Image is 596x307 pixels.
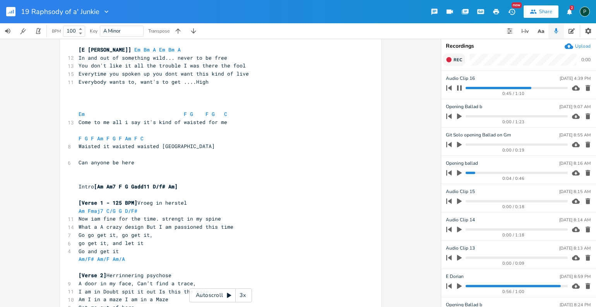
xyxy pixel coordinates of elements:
[113,255,125,262] span: Am/A
[560,76,591,81] div: [DATE] 4:39 PM
[97,135,103,142] span: Am
[153,46,156,53] span: A
[134,46,140,53] span: Em
[79,280,196,287] span: A door in my face, Can’t find a trace,
[184,110,187,117] span: F
[103,28,121,34] span: A Minor
[140,135,144,142] span: C
[459,290,568,294] div: 0:56 / 1:00
[79,199,187,206] span: Vroeg in herstel
[446,103,482,110] span: Opening Ballad b
[106,207,116,214] span: C/G
[79,135,82,142] span: F
[446,75,475,82] span: Audio Clip 16
[79,54,227,61] span: In and out of something wild... never to be free
[224,110,227,117] span: C
[575,43,591,49] div: Upload
[91,135,94,142] span: F
[21,8,99,15] span: 19 Raphsody of a' Junkie
[79,296,168,303] span: Am I in a maze I am in a Maze
[580,3,590,21] button: P
[206,110,209,117] span: F
[79,223,233,230] span: What a A crazy design But I am passioned this time
[570,5,574,10] div: 2
[79,183,181,190] span: Intro
[94,183,178,190] span: [Am Am7 F G Gadd11 D/f# Am]
[88,207,103,214] span: Fmaj7
[90,29,98,33] div: Key
[565,42,591,50] button: Upload
[562,5,577,19] button: 2
[559,133,591,137] div: [DATE] 8:55 AM
[79,46,131,53] span: [E [PERSON_NAME]]
[79,110,85,117] span: Em
[559,161,591,166] div: [DATE] 8:16 AM
[134,135,137,142] span: F
[79,272,171,279] span: Herrinnering psychose
[190,110,193,117] span: G
[446,216,475,224] span: Audio Clip 14
[459,176,568,181] div: 0:04 / 0:46
[236,288,250,302] div: 3x
[559,105,591,109] div: [DATE] 9:07 AM
[446,273,464,280] span: E Dorian
[119,135,122,142] span: F
[459,233,568,237] div: 0:00 / 1:18
[446,188,475,195] span: Audio Clip 15
[459,120,568,124] div: 0:00 / 1:23
[79,159,134,166] span: Can anyone be here
[454,57,462,63] span: Rec
[79,207,85,214] span: Am
[446,43,591,49] div: Recordings
[559,190,591,194] div: [DATE] 8:15 AM
[79,248,119,255] span: Go and get it
[79,272,106,279] span: [Verse 2]
[79,62,246,69] span: You don't like it all the trouble I was there the fool
[559,218,591,222] div: [DATE] 8:14 AM
[446,131,511,139] span: Git Solo opening Ballad on Gm
[79,215,221,222] span: Now iam fine for the time. strengt in my spine
[539,8,552,15] div: Share
[512,2,522,8] div: New
[159,46,165,53] span: Em
[559,246,591,250] div: [DATE] 8:13 AM
[79,231,153,238] span: Go go get it, go get it,
[79,119,227,126] span: Come to me all i say it's kind of waisted for me
[446,245,475,252] span: Audio Clip 13
[52,29,61,33] div: BPM
[79,78,209,85] span: Everybody wants to, want's to get ....High
[580,7,590,17] div: Piepo
[148,29,170,33] div: Transpose
[125,207,137,214] span: D/F#
[560,274,591,279] div: [DATE] 8:59 PM
[459,205,568,209] div: 0:00 / 0:18
[560,303,591,307] div: [DATE] 8:24 PM
[459,91,568,96] div: 0:45 / 1:10
[459,261,568,266] div: 0:00 / 0:09
[446,160,478,167] span: Opening ballad
[79,288,212,295] span: I am in Doubt spit it out Is this the haze,
[119,207,122,214] span: G
[189,288,252,302] div: Autoscroll
[97,255,110,262] span: Am/F
[168,46,175,53] span: Bm
[79,143,215,150] span: Waisted it waisted waisted [GEOGRAPHIC_DATA]
[106,135,110,142] span: F
[178,46,181,53] span: A
[212,110,215,117] span: G
[443,53,465,66] button: Rec
[125,135,131,142] span: Am
[79,255,94,262] span: Am/F#
[79,70,249,77] span: Everytime you spoken up you dont want this kind of live
[144,46,150,53] span: Bm
[79,240,144,247] span: go get it, and let it
[79,199,137,206] span: [Verse 1 - 125 BPM]
[581,57,591,62] div: 0:00
[113,135,116,142] span: G
[524,5,558,18] button: Share
[85,135,88,142] span: G
[504,5,519,19] button: New
[459,148,568,152] div: 0:00 / 0:19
